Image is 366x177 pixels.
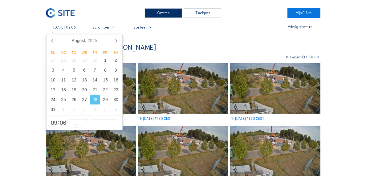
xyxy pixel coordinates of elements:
div: 28 [58,55,69,65]
img: image_52846187 [138,63,228,114]
div: 20 [79,85,90,95]
div: 12 [69,75,79,85]
div: 26 [69,95,79,104]
div: Th [DATE] 11:40 CEST [46,117,80,120]
div: 10 [48,75,58,85]
div: Fr [100,51,111,54]
div: 14 [90,75,100,85]
div: 4 [58,65,69,75]
div: 8 [100,65,111,75]
div: Su [48,51,58,54]
span: 09 [51,120,57,126]
img: image_52845953 [230,63,320,114]
div: 30 [79,55,90,65]
div: 16 [111,75,121,85]
div: Camera 2 [46,54,85,59]
div: 27 [48,55,58,65]
div: 23 [111,85,121,95]
div: Sa [111,51,121,54]
img: image_52845133 [230,126,320,176]
div: 1 [100,55,111,65]
div: Timelapses [184,8,221,18]
div: 5 [69,65,79,75]
div: Th [DATE] 11:30 CEST [138,117,172,120]
span: Pagina 30 / 1134 [292,55,314,59]
div: 3 [48,65,58,75]
div: 22 [100,85,111,95]
div: 5 [100,104,111,114]
img: image_52846471 [46,63,136,114]
div: 17 [48,85,58,95]
div: 29 [100,95,111,104]
img: image_52845439 [138,126,228,176]
div: 25 [58,95,69,104]
div: Camera's [145,8,182,18]
div: Mo [58,51,69,54]
div: 11 [58,75,69,85]
div: 2 [69,104,79,114]
img: C-SITE Logo [46,8,75,18]
div: 7 [90,65,100,75]
div: 29 [69,55,79,65]
div: Tu [69,51,79,54]
div: Aspiravi / BAT0003-[PERSON_NAME] [46,44,156,51]
span: : [58,120,59,124]
div: 30 [111,95,121,104]
div: 21 [90,85,100,95]
input: Zoek op datum 󰅀 [46,25,83,29]
div: 31 [90,55,100,65]
div: 13 [79,75,90,85]
i: 2025 [87,38,97,43]
div: Th [DATE] 11:20 CEST [230,117,264,120]
div: 6 [79,65,90,75]
a: Mijn C-Site [287,8,320,18]
div: Th [90,51,100,54]
div: 28 [90,95,100,104]
div: 1 [58,104,69,114]
div: 31 [48,104,58,114]
div: Volledig scherm [288,25,308,29]
div: 19 [69,85,79,95]
div: 6 [111,104,121,114]
div: 3 [79,104,90,114]
span: 06 [60,120,66,126]
div: 15 [100,75,111,85]
div: We [79,51,90,54]
a: C-SITE Logo [46,8,79,18]
div: 18 [58,85,69,95]
div: 27 [79,95,90,104]
div: 9 [111,65,121,75]
div: August, [69,36,100,45]
div: 4 [90,104,100,114]
img: image_52845662 [46,126,136,176]
div: 2 [111,55,121,65]
div: 24 [48,95,58,104]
